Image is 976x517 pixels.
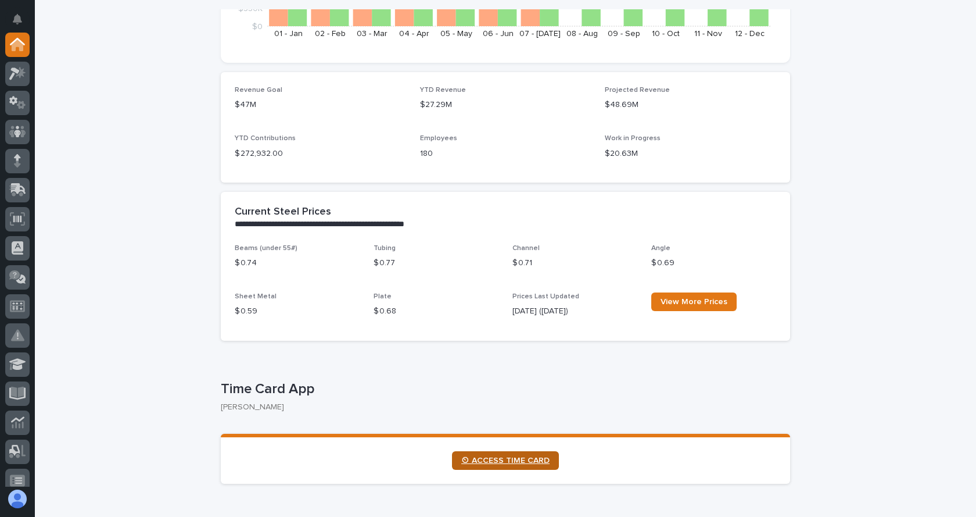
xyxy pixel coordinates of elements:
span: YTD Revenue [420,87,466,94]
tspan: $550K [238,4,263,12]
span: YTD Contributions [235,135,296,142]
a: ⏲ ACCESS TIME CARD [452,451,559,470]
p: 180 [420,148,591,160]
span: Sheet Metal [235,293,277,300]
text: 05 - May [440,30,472,38]
span: Projected Revenue [605,87,670,94]
button: users-avatar [5,487,30,511]
text: 03 - Mar [357,30,387,38]
p: Time Card App [221,381,785,398]
text: 08 - Aug [566,30,598,38]
p: $ 0.71 [512,257,637,269]
text: 11 - Nov [694,30,722,38]
text: 04 - Apr [399,30,429,38]
span: Prices Last Updated [512,293,579,300]
p: $20.63M [605,148,776,160]
span: Revenue Goal [235,87,282,94]
text: 06 - Jun [483,30,514,38]
tspan: $0 [252,23,263,31]
div: Notifications [15,14,30,33]
p: $ 0.59 [235,305,360,318]
span: View More Prices [661,298,727,306]
h2: Current Steel Prices [235,206,331,219]
span: Plate [374,293,392,300]
p: $47M [235,99,406,111]
p: $48.69M [605,99,776,111]
span: Beams (under 55#) [235,245,297,252]
a: View More Prices [651,293,737,311]
text: 02 - Feb [315,30,346,38]
button: Notifications [5,7,30,31]
span: Tubing [374,245,396,252]
span: Angle [651,245,670,252]
text: 07 - [DATE] [519,30,561,38]
p: $ 272,932.00 [235,148,406,160]
p: $ 0.74 [235,257,360,269]
p: [DATE] ([DATE]) [512,305,637,318]
p: $ 0.69 [651,257,776,269]
p: $ 0.68 [374,305,498,318]
text: 01 - Jan [274,30,303,38]
p: $ 0.77 [374,257,498,269]
span: Channel [512,245,540,252]
span: ⏲ ACCESS TIME CARD [461,457,550,465]
p: [PERSON_NAME] [221,402,781,412]
text: 10 - Oct [652,30,680,38]
span: Work in Progress [605,135,661,142]
span: Employees [420,135,457,142]
p: $27.29M [420,99,591,111]
text: 09 - Sep [608,30,640,38]
text: 12 - Dec [735,30,765,38]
